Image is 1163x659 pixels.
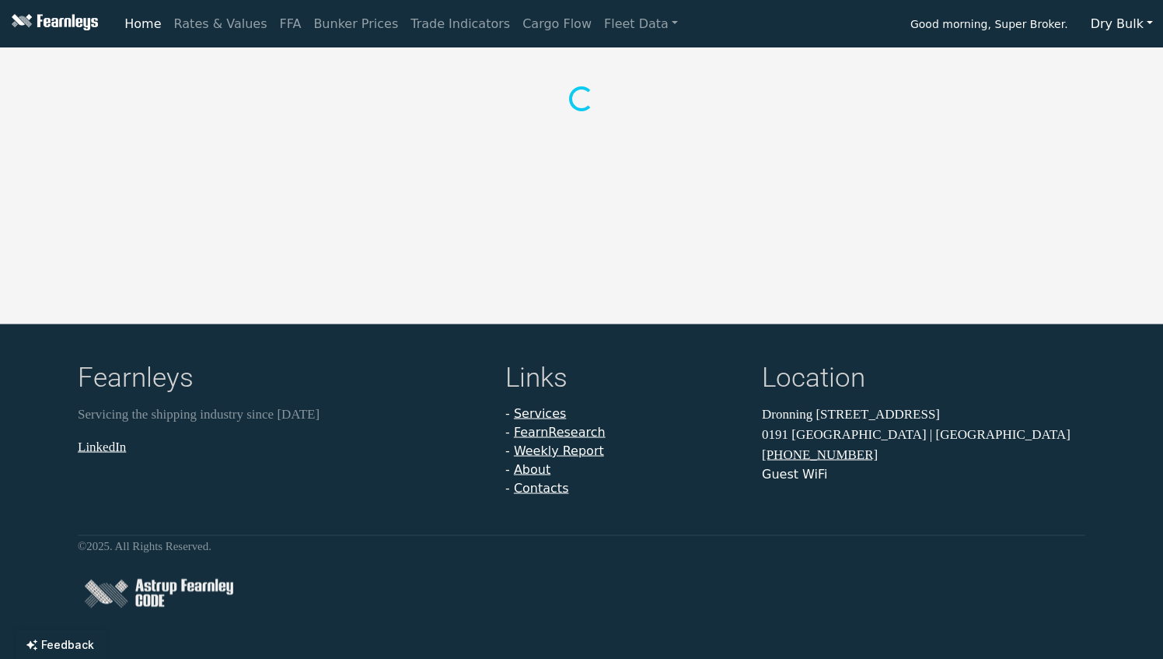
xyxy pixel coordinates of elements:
[78,540,211,552] small: © 2025 . All Rights Reserved.
[505,479,743,498] li: -
[78,405,487,425] p: Servicing the shipping industry since [DATE]
[274,9,308,40] a: FFA
[514,443,604,458] a: Weekly Report
[78,362,487,398] h4: Fearnleys
[505,362,743,398] h4: Links
[762,362,1085,398] h4: Location
[8,14,98,33] img: Fearnleys Logo
[598,9,684,40] a: Fleet Data
[505,405,743,423] li: -
[307,9,404,40] a: Bunker Prices
[514,406,566,421] a: Services
[762,465,827,484] button: Guest WiFi
[404,9,516,40] a: Trade Indicators
[762,405,1085,425] p: Dronning [STREET_ADDRESS]
[762,447,878,462] a: [PHONE_NUMBER]
[505,442,743,461] li: -
[505,461,743,479] li: -
[514,425,606,440] a: FearnResearch
[514,481,569,496] a: Contacts
[505,423,743,442] li: -
[910,12,1068,39] span: Good morning, Super Broker.
[514,462,550,477] a: About
[516,9,598,40] a: Cargo Flow
[1081,9,1163,39] button: Dry Bulk
[168,9,274,40] a: Rates & Values
[78,439,126,454] a: LinkedIn
[762,424,1085,444] p: 0191 [GEOGRAPHIC_DATA] | [GEOGRAPHIC_DATA]
[118,9,167,40] a: Home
